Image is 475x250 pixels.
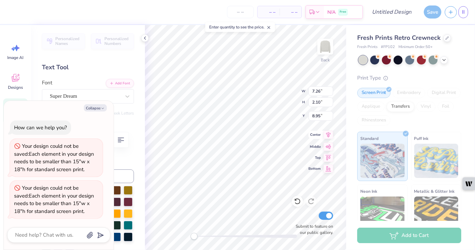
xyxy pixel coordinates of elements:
div: Back [321,57,330,63]
div: Screen Print [357,88,391,98]
input: – – [227,6,254,18]
label: Submit to feature on our public gallery. [292,223,333,236]
button: Personalized Names [42,33,85,49]
span: N/A [327,9,336,16]
input: Untitled Design [366,5,417,19]
a: II [459,6,468,18]
span: Top [308,155,321,160]
span: Middle [308,144,321,150]
img: Metallic & Glitter Ink [414,197,459,231]
div: Applique [357,102,385,112]
button: Collapse [84,104,107,111]
span: Minimum Order: 50 + [398,44,433,50]
div: Transfers [387,102,414,112]
span: – – [284,9,297,16]
div: Print Type [357,74,461,82]
button: Add Font [106,79,134,88]
div: Enter quantity to see the price. [205,22,275,32]
span: – – [262,9,275,16]
span: Center [308,132,321,138]
span: # FP102 [381,44,395,50]
img: Neon Ink [360,197,405,231]
span: Neon Ink [360,188,377,195]
div: Rhinestones [357,115,391,126]
div: Digital Print [427,88,461,98]
label: Font [42,79,52,87]
div: Vinyl [416,102,436,112]
div: Text Tool [42,63,134,72]
div: How can we help you? [14,124,67,131]
span: II [462,8,465,16]
div: Accessibility label [191,233,197,240]
img: Standard [360,144,405,178]
span: Free [340,10,346,14]
span: Personalized Names [55,36,81,46]
span: Bottom [308,166,321,171]
div: Your design could not be saved: Each element in your design needs to be smaller than 15"w x 18"h ... [14,184,99,215]
div: Your design could not be saved: Each element in your design needs to be smaller than 15"w x 18"h ... [14,142,99,173]
img: Back [318,40,332,53]
button: Personalized Numbers [91,33,134,49]
div: Embroidery [393,88,425,98]
span: Fresh Prints [357,44,377,50]
span: Puff Ink [414,135,429,142]
span: Standard [360,135,378,142]
div: Foil [438,102,454,112]
span: Fresh Prints Retro Crewneck [357,34,441,42]
img: Puff Ink [414,144,459,178]
span: Metallic & Glitter Ink [414,188,455,195]
span: Image AI [8,55,24,60]
span: Personalized Numbers [104,36,130,46]
span: Designs [8,85,23,90]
